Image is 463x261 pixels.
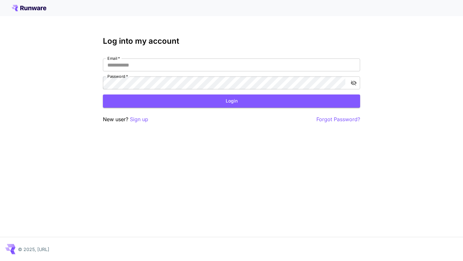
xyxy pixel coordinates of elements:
[18,246,49,253] p: © 2025, [URL]
[130,115,148,123] button: Sign up
[103,37,360,46] h3: Log into my account
[316,115,360,123] button: Forgot Password?
[107,74,128,79] label: Password
[348,77,359,89] button: toggle password visibility
[103,94,360,108] button: Login
[107,56,120,61] label: Email
[103,115,148,123] p: New user?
